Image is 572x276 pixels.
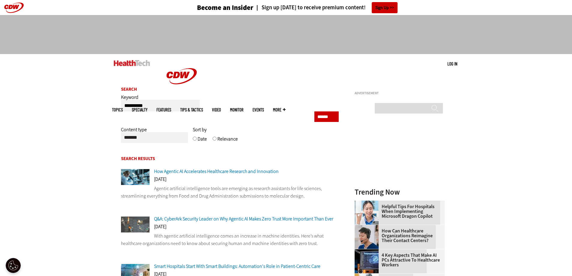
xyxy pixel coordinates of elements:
a: Log in [447,61,457,66]
div: Cookie Settings [6,258,21,273]
div: User menu [447,61,457,67]
a: Tips & Tactics [180,108,203,112]
h2: Search Results [121,156,339,161]
span: More [273,108,286,112]
span: Specialty [132,108,147,112]
img: Home [159,54,204,99]
a: Sign up [DATE] to receive premium content! [253,5,366,11]
a: Healthcare contact center [355,225,382,230]
iframe: advertisement [177,21,395,48]
img: Doctor using phone to dictate to tablet [355,201,379,225]
a: Become an Insider [174,4,253,11]
div: [DATE] [121,177,339,185]
img: Healthcare contact center [355,225,379,249]
a: How Agentic AI Accelerates Healthcare Research and Innovation [154,168,279,174]
p: Agentic artificial intelligence tools are emerging as research assistants for life sciences, stre... [121,185,339,200]
a: How Can Healthcare Organizations Reimagine Their Contact Centers? [355,229,441,243]
button: Open Preferences [6,258,21,273]
img: Group of humans and robots accessing a network [121,217,150,232]
img: scientist looks through microscope in lab [121,169,150,185]
a: Doctor using phone to dictate to tablet [355,201,382,205]
iframe: advertisement [355,97,445,172]
img: Home [114,60,150,66]
h3: Trending Now [355,188,445,196]
label: Relevance [217,136,238,147]
label: Date [198,136,207,147]
span: Sort by [193,126,207,133]
a: Q&A: CyberArk Security Leader on Why Agentic AI Makes Zero Trust More Important Than Ever [154,216,333,222]
a: CDW [159,94,204,100]
a: Desktop monitor with brain AI concept [355,249,382,254]
h3: Become an Insider [197,4,253,11]
a: MonITor [230,108,244,112]
a: Features [156,108,171,112]
a: Events [253,108,264,112]
a: Smart Hospitals Start With Smart Buildings: Automation's Role in Patient-Centric Care [154,263,320,269]
p: With agentic artificial intelligence comes an increase in machine identities. Here’s what healthc... [121,232,339,247]
img: Desktop monitor with brain AI concept [355,249,379,273]
a: Helpful Tips for Hospitals When Implementing Microsoft Dragon Copilot [355,204,441,219]
span: Topics [112,108,123,112]
div: [DATE] [121,224,339,232]
a: Sign Up [372,2,398,13]
a: Video [212,108,221,112]
a: 4 Key Aspects That Make AI PCs Attractive to Healthcare Workers [355,253,441,267]
label: Content type [121,126,147,137]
